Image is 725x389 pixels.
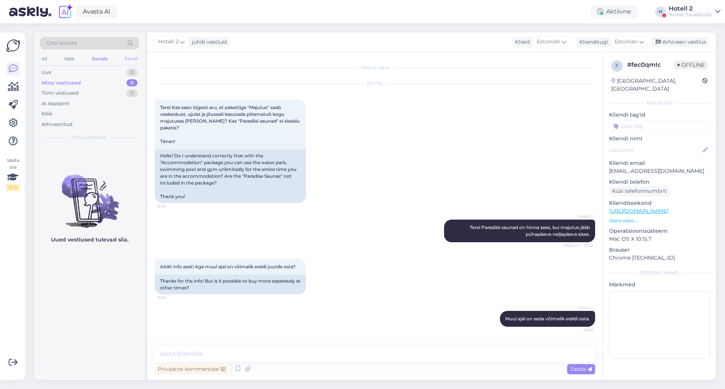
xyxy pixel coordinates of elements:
[609,227,710,235] p: Operatsioonisüsteem
[470,224,591,237] span: Tere! Paradiisi saunad on hinna sees, kui majutus jääb pühapäeva-neljapäeva sisse.
[615,63,619,69] span: f
[615,38,638,46] span: Estonian
[155,364,228,374] div: Privaatne kommentaar
[651,37,709,47] div: Arhiveeri vestlus
[51,236,128,244] p: Uued vestlused tulevad siia.
[76,5,117,18] a: Avasta AI
[576,38,608,46] div: Klienditugi
[160,264,296,269] span: Aitäh info eest! Aga muul ajal on võimalik eraldi juurde osta?
[669,6,712,12] div: Hotell 2
[42,100,69,108] div: AI Assistent
[609,208,668,214] a: [URL][DOMAIN_NAME]
[72,134,106,141] span: Minu vestlused
[609,135,710,143] p: Kliendi nimi
[512,38,531,46] div: Klient
[564,243,593,248] span: Nähtud ✓ 12:58
[40,54,49,64] div: All
[537,38,560,46] span: Estonian
[42,121,72,128] div: Arhiveeritud
[6,157,20,191] div: Vaata siia
[565,327,593,333] span: 13:08
[189,38,227,46] div: juhib vestlust
[34,161,145,229] img: No chats
[123,54,139,64] div: Email
[609,111,710,119] p: Kliendi tag'id
[570,366,592,372] span: Saada
[157,203,185,209] span: 12:35
[126,79,137,87] div: 0
[42,79,81,87] div: Minu vestlused
[609,199,710,207] p: Klienditeekond
[627,60,674,69] div: # fec0qmlc
[158,38,179,46] span: Hotell 2
[126,89,137,97] div: 0
[609,186,670,196] div: Küsi telefoninumbrit
[609,254,710,262] p: Chrome [TECHNICAL_ID]
[609,281,710,289] p: Märkmed
[609,217,710,224] p: Vaata edasi ...
[155,275,306,294] div: Thanks for the info! But is it possible to buy more separately at other times?
[609,235,710,243] p: Mac OS X 10.15.7
[505,316,590,321] span: Muul ajal on seda võimalik eraldi osta.
[611,77,702,93] div: [GEOGRAPHIC_DATA], [GEOGRAPHIC_DATA]
[609,120,710,132] input: Lisa tag
[155,80,595,87] div: [DATE]
[63,54,76,64] div: Web
[609,146,701,154] input: Lisa nimi
[565,214,593,219] span: Hotell 2
[42,69,51,76] div: Uus
[669,6,720,18] a: Hotell 2Tervise Paradiis OÜ
[609,269,710,276] div: [PERSON_NAME]
[57,4,73,20] img: explore-ai
[6,38,20,53] img: Askly Logo
[591,5,637,18] div: Aktiivne
[609,159,710,167] p: Kliendi email
[155,149,306,203] div: Hello! Do I understand correctly that with the "Accommodation" package you can use the water park...
[669,12,712,18] div: Tervise Paradiis OÜ
[609,246,710,254] p: Brauser
[155,64,595,71] div: Vestlus algas
[655,6,666,17] div: H
[42,89,79,97] div: Tiimi vestlused
[609,178,710,186] p: Kliendi telefon
[160,105,301,144] span: Tere! Kas saan õigesti aru, et pakettiga "Majutus" saab veekeskust, ujulat ja jõusaali kasutada p...
[126,69,137,76] div: 0
[157,295,185,300] span: 13:02
[609,100,710,106] div: Kliendi info
[6,184,20,191] div: 0 / 3
[42,110,52,118] div: Kõik
[90,54,109,64] div: Socials
[47,39,77,47] span: Otsi kliente
[609,167,710,175] p: [EMAIL_ADDRESS][DOMAIN_NAME]
[674,61,708,69] span: Offline
[565,305,593,311] span: Hotell 2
